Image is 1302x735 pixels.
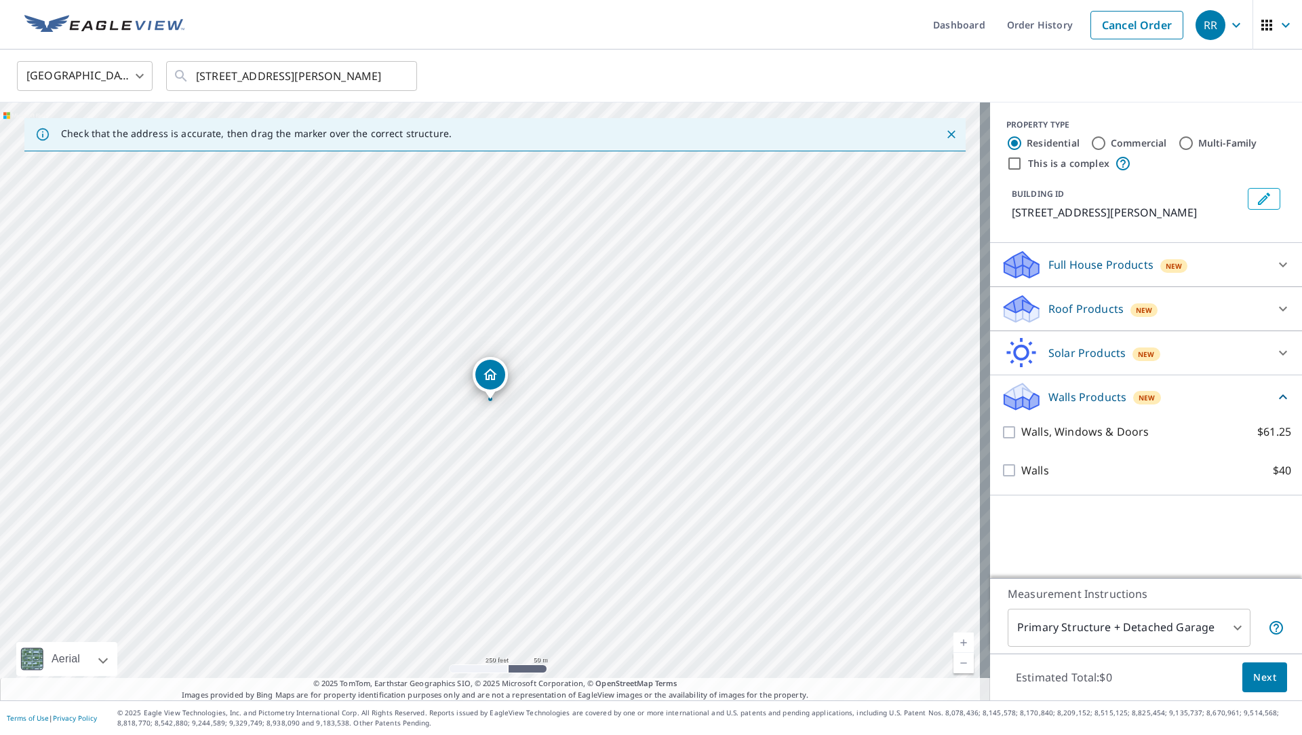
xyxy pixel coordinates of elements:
[7,713,49,723] a: Terms of Use
[117,708,1295,728] p: © 2025 Eagle View Technologies, Inc. and Pictometry International Corp. All Rights Reserved. Repo...
[16,642,117,676] div: Aerial
[655,678,677,688] a: Terms
[595,678,652,688] a: OpenStreetMap
[7,714,97,722] p: |
[1001,337,1291,369] div: Solar ProductsNew
[473,357,508,399] div: Dropped pin, building 1, Residential property, 104 Andrews Ave Endicott, NY 13760
[313,678,677,690] span: © 2025 TomTom, Earthstar Geographics SIO, © 2025 Microsoft Corporation, ©
[1257,423,1291,440] p: $61.25
[24,15,184,35] img: EV Logo
[1268,620,1284,636] span: Your report will include the primary structure and a detached garage if one exists.
[1196,10,1225,40] div: RR
[1138,349,1155,360] span: New
[1048,389,1126,405] p: Walls Products
[196,57,389,95] input: Search by address or latitude-longitude
[1248,188,1280,210] button: Edit building 1
[1090,11,1183,39] a: Cancel Order
[1008,586,1284,602] p: Measurement Instructions
[1198,136,1257,150] label: Multi-Family
[1012,204,1242,221] p: [STREET_ADDRESS][PERSON_NAME]
[1008,609,1250,647] div: Primary Structure + Detached Garage
[1242,662,1287,693] button: Next
[1027,136,1080,150] label: Residential
[17,57,153,95] div: [GEOGRAPHIC_DATA]
[1166,261,1183,271] span: New
[61,128,452,140] p: Check that the address is accurate, then drag the marker over the correct structure.
[953,633,974,653] a: Current Level 17, Zoom In
[47,642,84,676] div: Aerial
[1136,305,1153,316] span: New
[1021,462,1049,479] p: Walls
[1111,136,1167,150] label: Commercial
[1005,662,1123,692] p: Estimated Total: $0
[1001,381,1291,413] div: Walls ProductsNew
[953,653,974,673] a: Current Level 17, Zoom Out
[1048,257,1153,273] p: Full House Products
[1048,345,1126,361] p: Solar Products
[1001,248,1291,281] div: Full House ProductsNew
[1253,669,1276,686] span: Next
[943,126,960,143] button: Close
[53,713,97,723] a: Privacy Policy
[1028,157,1109,170] label: This is a complex
[1001,293,1291,325] div: Roof ProductsNew
[1021,423,1149,440] p: Walls, Windows & Doors
[1139,392,1156,403] span: New
[1012,188,1064,200] p: BUILDING ID
[1273,462,1291,479] p: $40
[1048,301,1124,317] p: Roof Products
[1006,119,1286,131] div: PROPERTY TYPE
